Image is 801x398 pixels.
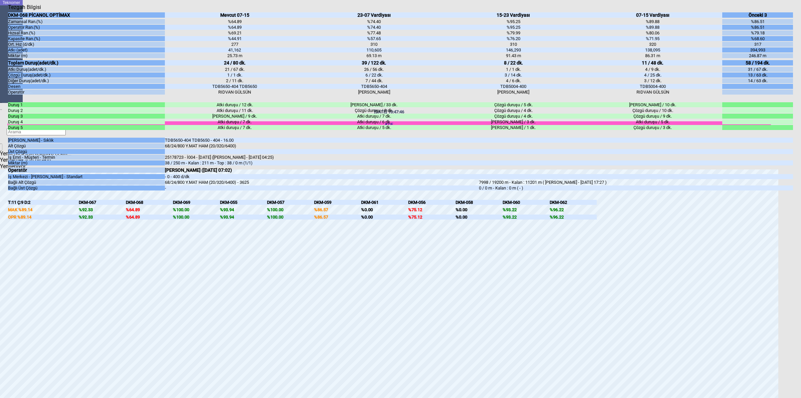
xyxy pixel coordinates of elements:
div: %93.22 [503,207,550,212]
div: 68/24/800 Y.MAT HAM (20/320/6400) - 3625 [165,180,479,185]
div: - [165,185,479,190]
div: 8 / 22 dk. [444,60,583,65]
div: 41,162 [165,47,304,52]
div: [PERSON_NAME] - Sıklık [8,138,165,143]
div: Miktar (m) [8,160,165,165]
div: [PERSON_NAME] / 3 dk. [444,119,583,124]
div: 69.13 m [304,53,444,58]
div: Operatör Ran.(%) [8,25,165,30]
div: %0.00 [456,215,503,220]
div: Tezgah Bilgisi [8,4,43,10]
div: Çözgü duruşu / 5 dk. [444,102,583,107]
div: %100.00 [267,207,314,212]
div: 13 / 63 dk. [722,73,793,78]
div: - 0 - 400 d/dk [165,174,479,179]
div: Duruş 2 [8,108,165,113]
div: 39 / 122 dk. [304,60,444,65]
div: DKM-068 PİCANOL OPTİMAX [8,12,165,18]
div: TDB5650-404 TDB5650 - 404 - 16.00 [165,138,479,143]
div: 11 / 48 dk. [583,60,722,65]
div: %96.22 [550,207,597,212]
div: 25178723 - İ004 - [DATE] ([PERSON_NAME] - [DATE] 04:25) [165,155,479,160]
div: %64.89 [165,19,304,24]
div: %0.00 [361,215,408,220]
div: DKM-056 [408,200,455,205]
div: %64.89 [165,25,304,30]
div: Operatör [8,90,165,95]
div: %93.94 [220,207,267,212]
div: 4 / 6 dk. [444,78,583,83]
div: Kapasite Ran.(%) [8,36,165,41]
div: %100.00 [267,215,314,220]
div: 1 / 1 dk. [165,73,304,78]
div: Alt Çözgü [8,143,165,148]
div: DKM-060 [503,200,550,205]
div: TDB5650-404 [304,84,444,89]
div: Ort. Hız (d/dk) [8,42,165,47]
div: %77.48 [304,30,444,35]
div: MAK %89.14 [8,207,79,212]
div: OPR %89.14 [8,215,79,220]
div: Mevcut 07-15 [165,12,304,18]
div: 7998 / 19200 m - Kalan : 11201 m ( [PERSON_NAME] - [DATE] 17:27 ) [479,180,793,185]
div: 14 / 63 dk. [722,78,793,83]
div: Çözgü duruşu / 10 dk. [583,108,722,113]
div: Atki duruşu / 6 dk. [304,119,444,124]
div: 21 / 67 dk. [165,67,304,72]
div: %57.65 [304,36,444,41]
div: 0 / 0 m - Kalan : 0 m ( - ) [479,185,793,190]
div: RIDVAN GÜLSÜN [583,90,722,95]
div: DKM-068 [126,200,173,205]
div: Atki duruşu / 11 dk. [165,108,304,113]
div: 3 / 12 dk. [583,78,722,83]
div: TDB5004-400 [583,84,722,89]
div: Atki duruşu / 5 dk. [583,119,722,124]
div: %75.12 [408,207,455,212]
div: %96.22 [550,215,597,220]
div: %93.22 [503,215,550,220]
div: Bağlı Alt Çözgü [8,180,165,185]
div: 394,993 [722,47,793,52]
div: DKM-059 [314,200,361,205]
div: %68.60 [722,36,793,41]
div: Çözgü duruşu / 4 dk. [444,108,583,113]
div: Hızsal Ran.(%) [8,30,165,35]
div: %89.88 [583,19,722,24]
div: %71.95 [583,36,722,41]
div: Önceki 3 [722,12,793,18]
div: Duruş 5 [8,125,165,130]
div: 07-15 Vardiyası [583,12,722,18]
div: 15-23 Vardiyası [444,12,583,18]
div: 23-07 Vardiyası [304,12,444,18]
div: 7 / 44 dk. [304,78,444,83]
div: 38 / 250 m - Kalan : 211 m - Top : 38 / 0 m (1/1) [165,160,479,165]
div: 146,293 [444,47,583,52]
div: Üst Çözgü [8,149,165,154]
div: Çözgü Duruş(adet/dk.) [8,73,165,78]
div: %64.89 [126,215,173,220]
div: DKM-061 [361,200,408,205]
div: DKM-057 [267,200,314,205]
div: %76.20 [444,36,583,41]
div: %92.33 [79,207,126,212]
div: TDB5004-400 [444,84,583,89]
div: DKM-062 [550,200,597,205]
div: Çözgü duruşu / 4 dk. [444,114,583,119]
div: [PERSON_NAME] [444,90,583,95]
div: %86.57 [314,215,361,220]
div: Atki duruşu / 5 dk. [304,125,444,130]
div: Atki duruşu / 7 dk. [165,119,304,124]
div: 58 / 194 dk. [722,60,793,65]
div: Miktar (m) [8,53,165,58]
div: 4 / 25 dk. [583,73,722,78]
div: Atki duruşu / 7 dk. [165,125,304,130]
div: Duruş 3 [8,114,165,119]
div: %69.21 [165,30,304,35]
div: DKM-069 [173,200,220,205]
div: 86.31 m [583,53,722,58]
div: %86.51 [722,19,793,24]
div: 2 / 11 dk. [165,78,304,83]
div: 6 / 22 dk. [304,73,444,78]
div: %0.00 [361,207,408,212]
div: 320 [583,42,722,47]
